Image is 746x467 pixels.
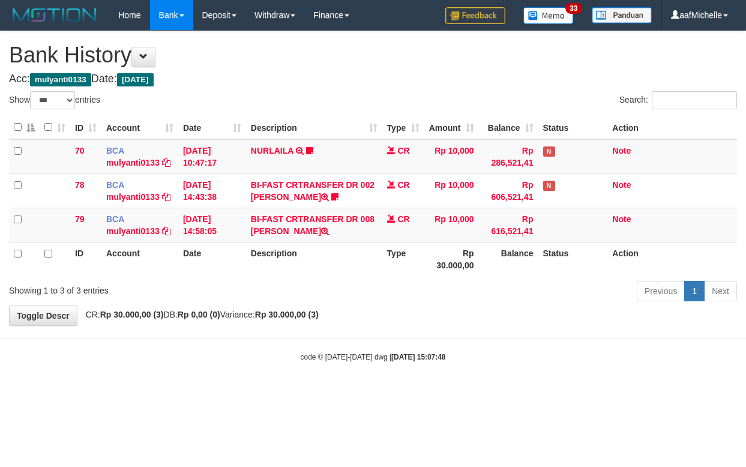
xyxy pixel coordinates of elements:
td: [DATE] 14:43:38 [178,173,246,208]
th: Date [178,242,246,276]
img: Button%20Memo.svg [523,7,574,24]
span: Has Note [543,181,555,191]
a: mulyanti0133 [106,226,160,236]
strong: [DATE] 15:07:48 [391,353,445,361]
input: Search: [652,91,737,109]
div: Showing 1 to 3 of 3 entries [9,280,302,297]
th: Balance [479,242,538,276]
th: Balance: activate to sort column ascending [479,116,538,139]
th: Type: activate to sort column ascending [382,116,424,139]
a: mulyanti0133 [106,158,160,167]
td: Rp 10,000 [424,139,479,174]
span: CR [397,214,409,224]
span: mulyanti0133 [30,73,91,86]
th: Status [538,116,608,139]
strong: Rp 30.000,00 (3) [100,310,164,319]
th: ID: activate to sort column ascending [70,116,101,139]
th: Action [607,116,737,139]
td: Rp 10,000 [424,208,479,242]
h1: Bank History [9,43,737,67]
th: Date: activate to sort column ascending [178,116,246,139]
strong: Rp 30.000,00 (3) [255,310,319,319]
a: Note [612,146,631,155]
a: Copy mulyanti0133 to clipboard [162,226,170,236]
th: Account [101,242,178,276]
th: Rp 30.000,00 [424,242,479,276]
span: 70 [75,146,85,155]
span: 79 [75,214,85,224]
td: Rp 616,521,41 [479,208,538,242]
a: Toggle Descr [9,306,77,326]
th: Action [607,242,737,276]
span: [DATE] [117,73,154,86]
h4: Acc: Date: [9,73,737,85]
a: Note [612,214,631,224]
a: Next [704,281,737,301]
span: BCA [106,180,124,190]
th: : activate to sort column descending [9,116,40,139]
td: Rp 606,521,41 [479,173,538,208]
a: Note [612,180,631,190]
span: CR [397,180,409,190]
img: panduan.png [592,7,652,23]
th: Status [538,242,608,276]
th: Description [246,242,382,276]
td: [DATE] 14:58:05 [178,208,246,242]
span: BCA [106,146,124,155]
th: Description: activate to sort column ascending [246,116,382,139]
th: Amount: activate to sort column ascending [424,116,479,139]
td: Rp 286,521,41 [479,139,538,174]
a: NURLAILA [251,146,293,155]
a: Copy mulyanti0133 to clipboard [162,192,170,202]
img: MOTION_logo.png [9,6,100,24]
th: Account: activate to sort column ascending [101,116,178,139]
label: Search: [619,91,737,109]
th: : activate to sort column ascending [40,116,70,139]
span: CR [397,146,409,155]
a: mulyanti0133 [106,192,160,202]
strong: Rp 0,00 (0) [178,310,220,319]
th: Type [382,242,424,276]
label: Show entries [9,91,100,109]
span: 33 [565,3,582,14]
td: BI-FAST CRTRANSFER DR 002 [PERSON_NAME] [246,173,382,208]
td: [DATE] 10:47:17 [178,139,246,174]
th: ID [70,242,101,276]
a: 1 [684,281,705,301]
td: Rp 10,000 [424,173,479,208]
small: code © [DATE]-[DATE] dwg | [301,353,446,361]
span: CR: DB: Variance: [80,310,319,319]
select: Showentries [30,91,75,109]
span: 78 [75,180,85,190]
img: Feedback.jpg [445,7,505,24]
span: BCA [106,214,124,224]
a: Previous [637,281,685,301]
td: BI-FAST CRTRANSFER DR 008 [PERSON_NAME] [246,208,382,242]
a: Copy mulyanti0133 to clipboard [162,158,170,167]
span: Has Note [543,146,555,157]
